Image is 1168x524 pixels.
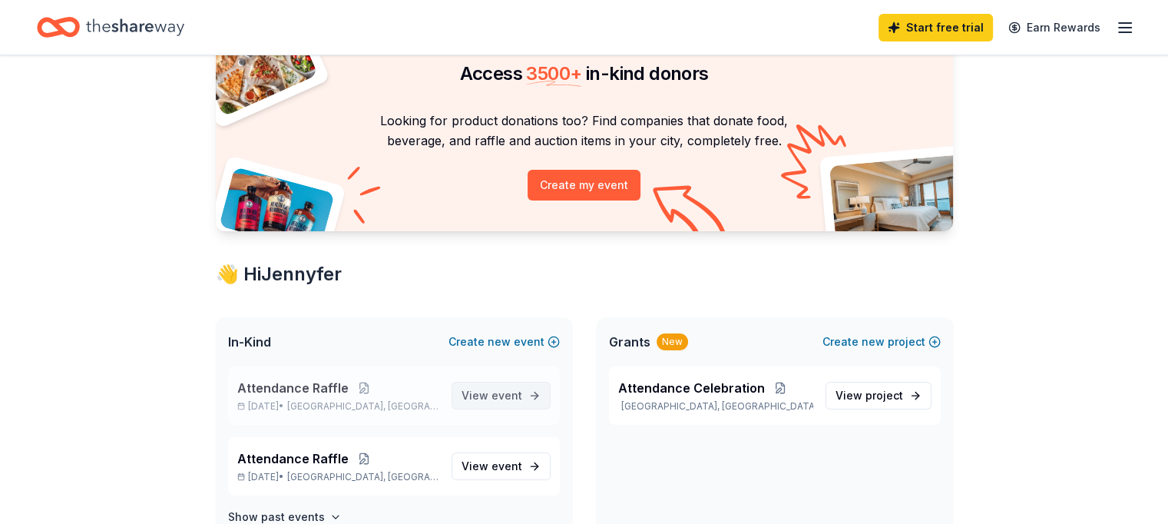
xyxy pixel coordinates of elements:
[862,333,885,351] span: new
[653,185,730,243] img: Curvy arrow
[528,170,640,201] button: Create my event
[287,471,438,483] span: [GEOGRAPHIC_DATA], [GEOGRAPHIC_DATA]
[228,333,271,351] span: In-Kind
[452,453,551,480] a: View event
[452,382,551,410] a: View event
[216,262,953,287] div: 👋 Hi Jennyfer
[826,382,931,410] a: View project
[37,9,184,45] a: Home
[491,389,522,402] span: event
[618,400,813,413] p: [GEOGRAPHIC_DATA], [GEOGRAPHIC_DATA]
[865,389,903,402] span: project
[999,14,1110,41] a: Earn Rewards
[488,333,511,351] span: new
[287,400,438,413] span: [GEOGRAPHIC_DATA], [GEOGRAPHIC_DATA]
[460,62,709,85] span: Access in-kind donors
[878,14,993,41] a: Start free trial
[237,449,349,468] span: Attendance Raffle
[526,62,581,85] span: 3500 +
[657,333,688,350] div: New
[198,18,318,117] img: Pizza
[237,400,439,413] p: [DATE] •
[609,333,650,351] span: Grants
[462,457,522,476] span: View
[491,459,522,473] span: event
[448,333,560,351] button: Createnewevent
[822,333,941,351] button: Createnewproject
[237,379,349,397] span: Attendance Raffle
[618,379,765,397] span: Attendance Celebration
[237,471,439,483] p: [DATE] •
[835,386,903,405] span: View
[462,386,522,405] span: View
[234,111,935,151] p: Looking for product donations too? Find companies that donate food, beverage, and raffle and auct...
